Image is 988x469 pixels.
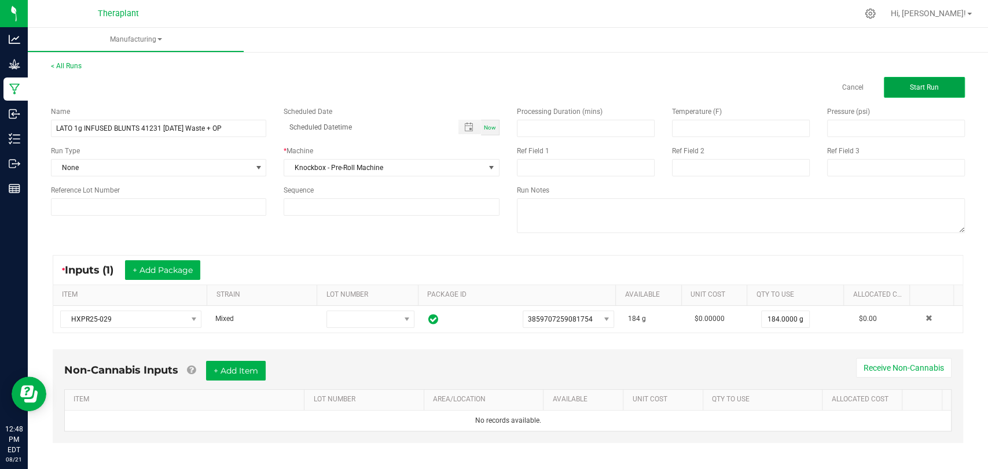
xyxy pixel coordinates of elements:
span: Hi, [PERSON_NAME]! [891,9,966,18]
span: Ref Field 3 [827,147,860,155]
a: QTY TO USESortable [712,395,818,404]
a: LOT NUMBERSortable [326,290,414,300]
span: Toggle popup [458,120,481,134]
a: Unit CostSortable [632,395,698,404]
a: QTY TO USESortable [756,290,839,300]
span: Reference Lot Number [51,186,120,194]
div: Manage settings [863,8,877,19]
inline-svg: Inventory [9,133,20,145]
a: Unit CostSortable [691,290,743,300]
span: Theraplant [98,9,139,19]
a: Allocated CostSortable [853,290,905,300]
span: Mixed [215,315,234,323]
span: $0.00000 [695,315,725,323]
input: Scheduled Datetime [284,120,446,134]
span: Non-Cannabis Inputs [64,364,178,376]
a: Sortable [919,290,949,300]
td: No records available. [65,411,951,431]
span: None [52,160,251,176]
span: Manufacturing [28,35,244,45]
a: Add Non-Cannabis items that were also consumed in the run (e.g. gloves and packaging); Also add N... [187,364,196,376]
button: + Add Item [206,361,266,381]
p: 12:48 PM EDT [5,424,23,455]
span: Ref Field 2 [672,147,704,155]
a: Manufacturing [28,28,244,52]
span: Inputs (1) [65,264,125,276]
span: Now [484,124,496,131]
span: Pressure (psi) [827,108,870,116]
span: Knockbox - Pre-Roll Machine [284,160,484,176]
a: AVAILABLESortable [625,290,677,300]
span: Temperature (F) [672,108,722,116]
span: Machine [287,147,313,155]
a: STRAINSortable [216,290,313,300]
a: AVAILABLESortable [553,395,619,404]
span: Processing Duration (mins) [517,108,603,116]
a: < All Runs [51,62,82,70]
inline-svg: Grow [9,58,20,70]
span: Name [51,108,70,116]
span: NO DATA FOUND [523,311,614,328]
inline-svg: Manufacturing [9,83,20,95]
a: ITEMSortable [74,395,300,404]
a: AREA/LOCATIONSortable [433,395,539,404]
button: Receive Non-Cannabis [856,358,952,378]
span: $0.00 [858,315,876,323]
span: g [642,315,646,323]
iframe: Resource center [12,376,46,411]
span: In Sync [428,312,438,326]
span: Sequence [284,186,314,194]
inline-svg: Reports [9,183,20,194]
a: Sortable [911,395,937,404]
span: 3859707259081754 [528,315,593,323]
span: Run Type [51,146,80,156]
inline-svg: Outbound [9,158,20,169]
inline-svg: Analytics [9,34,20,45]
span: 184 [628,315,640,323]
a: Allocated CostSortable [832,395,898,404]
a: ITEMSortable [62,290,203,300]
button: + Add Package [125,260,200,280]
span: Ref Field 1 [517,147,549,155]
span: Run Notes [517,186,549,194]
button: Start Run [884,77,965,98]
a: Cancel [842,83,864,93]
inline-svg: Inbound [9,108,20,120]
span: Start Run [910,83,939,91]
p: 08/21 [5,455,23,464]
a: PACKAGE IDSortable [427,290,611,300]
span: HXPR25-029 [61,311,186,327]
a: LOT NUMBERSortable [314,395,420,404]
span: Scheduled Date [284,108,332,116]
